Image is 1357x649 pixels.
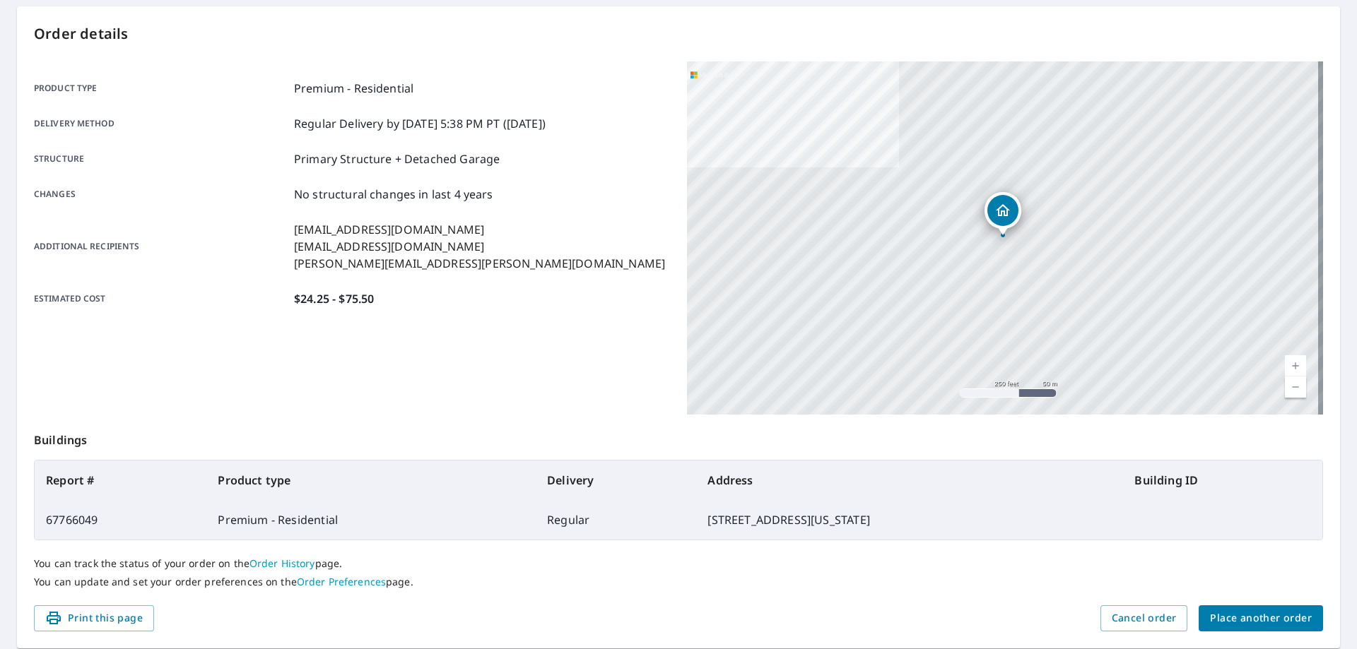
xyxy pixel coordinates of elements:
[294,115,546,132] p: Regular Delivery by [DATE] 5:38 PM PT ([DATE])
[34,557,1323,570] p: You can track the status of your order on the page.
[294,290,374,307] p: $24.25 - $75.50
[34,186,288,203] p: Changes
[34,80,288,97] p: Product type
[696,500,1123,540] td: [STREET_ADDRESS][US_STATE]
[34,605,154,631] button: Print this page
[34,415,1323,460] p: Buildings
[1199,605,1323,631] button: Place another order
[1285,376,1306,398] a: Current Level 17, Zoom Out
[294,80,413,97] p: Premium - Residential
[45,609,143,627] span: Print this page
[294,186,493,203] p: No structural changes in last 4 years
[34,23,1323,44] p: Order details
[985,192,1021,236] div: Dropped pin, building 1, Residential property, 415 M St NW Washington, DC 20001
[34,576,1323,588] p: You can update and set your order preferences on the page.
[34,115,288,132] p: Delivery method
[1123,460,1322,500] th: Building ID
[34,221,288,272] p: Additional recipients
[1100,605,1188,631] button: Cancel order
[35,500,206,540] td: 67766049
[1112,609,1177,627] span: Cancel order
[536,460,696,500] th: Delivery
[536,500,696,540] td: Regular
[34,150,288,167] p: Structure
[206,500,536,540] td: Premium - Residential
[1210,609,1312,627] span: Place another order
[696,460,1123,500] th: Address
[294,238,665,255] p: [EMAIL_ADDRESS][DOMAIN_NAME]
[297,575,386,588] a: Order Preferences
[206,460,536,500] th: Product type
[294,221,665,238] p: [EMAIL_ADDRESS][DOMAIN_NAME]
[35,460,206,500] th: Report #
[1285,355,1306,376] a: Current Level 17, Zoom In
[294,150,500,167] p: Primary Structure + Detached Garage
[294,255,665,272] p: [PERSON_NAME][EMAIL_ADDRESS][PERSON_NAME][DOMAIN_NAME]
[249,556,315,570] a: Order History
[34,290,288,307] p: Estimated cost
